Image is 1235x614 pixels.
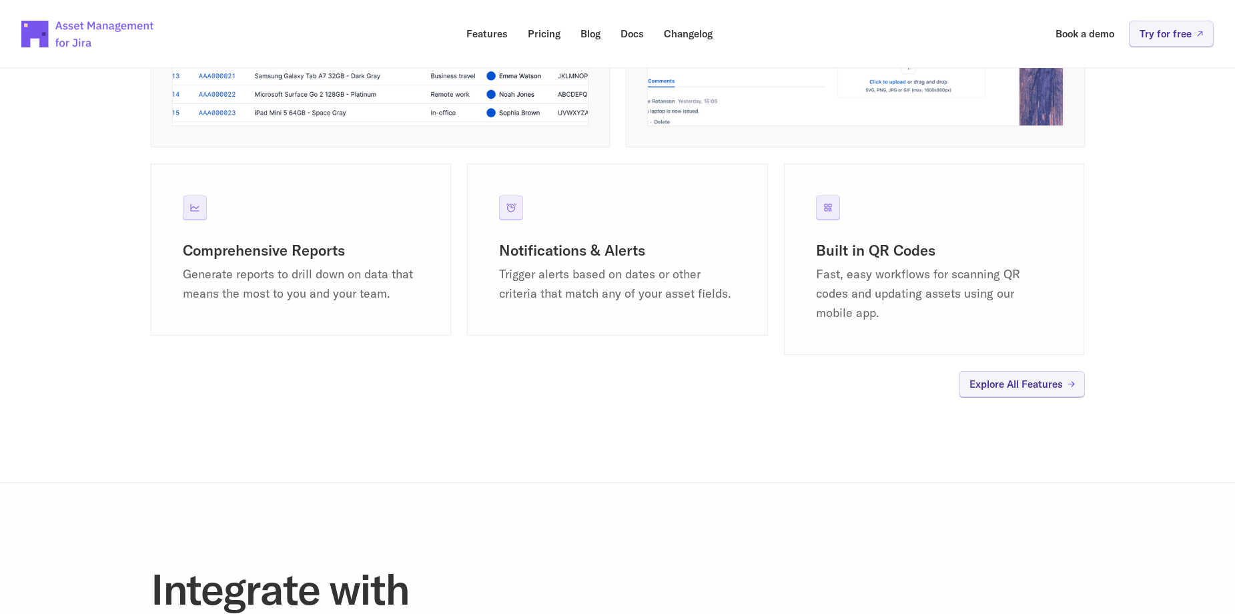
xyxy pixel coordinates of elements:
[518,21,570,47] a: Pricing
[621,29,644,39] p: Docs
[1046,21,1124,47] a: Book a demo
[499,241,736,260] h3: Notifications & Alerts
[959,371,1085,397] a: Explore All Features
[571,21,610,47] a: Blog
[183,265,420,304] p: Generate reports to drill down on data that means the most to you and your team.
[1140,29,1192,39] p: Try for free
[580,29,600,39] p: Blog
[816,265,1053,322] p: Fast, easy workflows for scanning QR codes and updating assets using our mobile app.
[183,241,420,260] h3: Comprehensive Reports
[664,29,713,39] p: Changelog
[1056,29,1114,39] p: Book a demo
[816,241,1053,260] h3: Built in QR Codes
[528,29,560,39] p: Pricing
[1129,21,1214,47] a: Try for free
[611,21,653,47] a: Docs
[466,29,508,39] p: Features
[655,21,722,47] a: Changelog
[499,265,736,304] p: Trigger alerts based on dates or other criteria that match any of your asset fields.
[969,379,1063,389] p: Explore All Features
[457,21,517,47] a: Features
